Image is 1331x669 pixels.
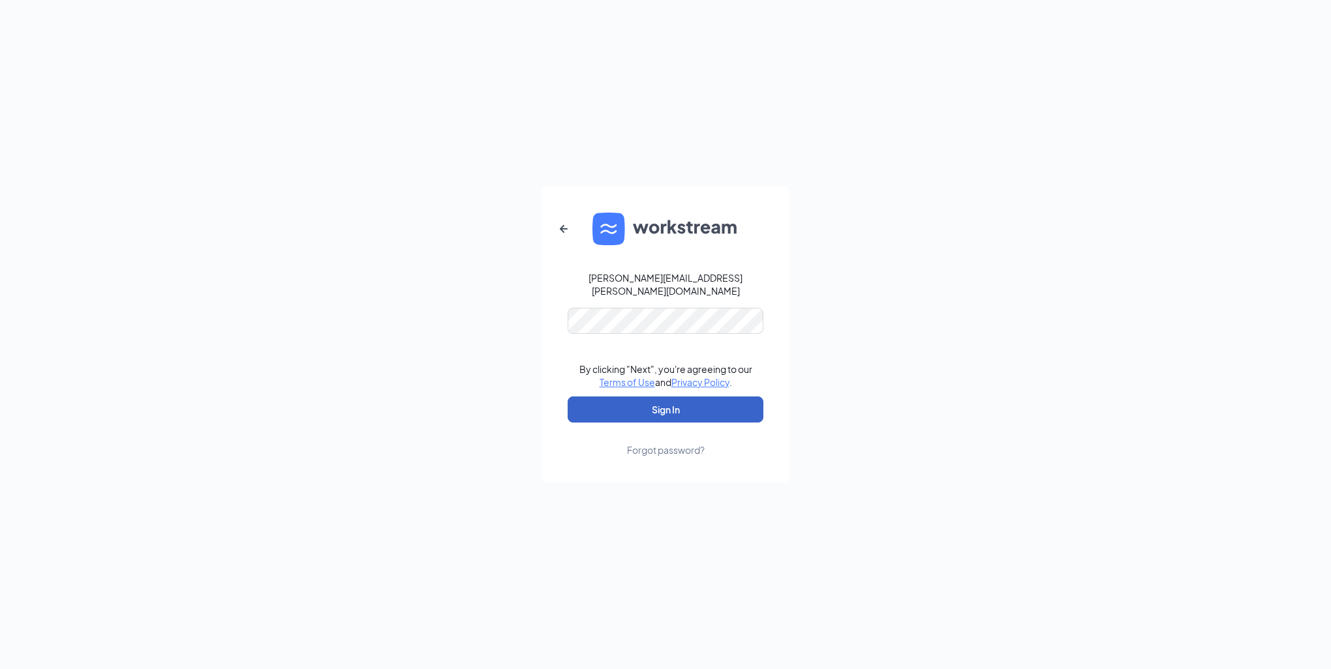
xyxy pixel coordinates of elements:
[556,221,572,237] svg: ArrowLeftNew
[671,376,729,388] a: Privacy Policy
[568,396,763,423] button: Sign In
[600,376,655,388] a: Terms of Use
[627,423,705,456] a: Forgot password?
[568,271,763,297] div: [PERSON_NAME][EMAIL_ADDRESS][PERSON_NAME][DOMAIN_NAME]
[592,213,739,245] img: WS logo and Workstream text
[627,443,705,456] div: Forgot password?
[548,213,579,245] button: ArrowLeftNew
[579,363,752,389] div: By clicking "Next", you're agreeing to our and .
